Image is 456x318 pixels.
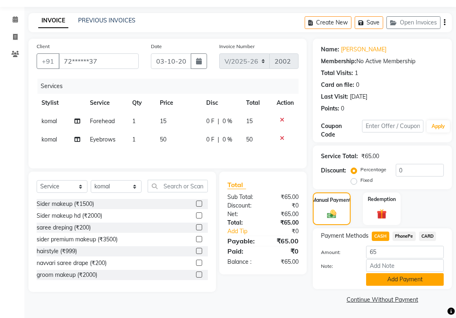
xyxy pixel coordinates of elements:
div: Name: [321,45,339,54]
span: Total [227,181,246,189]
div: No Active Membership [321,57,444,66]
a: Add Tip [221,227,270,236]
div: Discount: [221,201,263,210]
th: Stylist [37,94,85,112]
th: Disc [201,94,241,112]
div: saree dreping (₹200) [37,223,91,232]
label: Fixed [360,177,373,184]
input: Amount [366,246,444,258]
input: Add Note [366,259,444,272]
label: Percentage [360,166,386,173]
div: ₹65.00 [263,219,305,227]
label: Invoice Number [219,43,255,50]
span: PhonePe [393,232,416,241]
button: Save [355,16,383,29]
div: hairstyle (₹999) [37,247,77,256]
th: Service [85,94,127,112]
span: 0 % [223,117,232,126]
div: Balance : [221,258,263,266]
input: Enter Offer / Coupon Code [362,120,423,132]
div: Services [37,79,305,94]
a: INVOICE [38,13,68,28]
a: Continue Without Payment [314,296,450,304]
span: komal [41,136,57,143]
img: _cash.svg [324,209,339,219]
span: 0 F [206,117,214,126]
div: Coupon Code [321,122,362,139]
th: Price [155,94,201,112]
span: 0 F [206,135,214,144]
span: 50 [160,136,166,143]
div: Membership: [321,57,356,66]
div: Card on file: [321,81,354,89]
div: Sider makeup (₹1500) [37,200,94,208]
span: Payment Methods [321,232,369,240]
th: Qty [127,94,155,112]
div: Net: [221,210,263,219]
div: ₹0 [270,227,305,236]
span: 1 [132,117,135,125]
span: komal [41,117,57,125]
th: Total [241,94,272,112]
span: CASH [372,232,389,241]
img: _gift.svg [374,208,390,220]
div: Total: [221,219,263,227]
a: PREVIOUS INVOICES [78,17,135,24]
div: 0 [356,81,359,89]
span: | [218,117,219,126]
div: Discount: [321,166,346,175]
div: Sub Total: [221,193,263,201]
div: Last Visit: [321,93,348,101]
div: ₹0 [263,246,305,256]
div: Total Visits: [321,69,353,77]
input: Search by Name/Mobile/Email/Code [59,53,139,69]
span: CARD [419,232,436,241]
input: Search or Scan [148,180,208,192]
button: Add Payment [366,273,444,286]
span: 15 [246,117,253,125]
label: Manual Payment [312,197,351,204]
th: Action [272,94,299,112]
span: | [218,135,219,144]
div: 1 [355,69,358,77]
span: 1 [132,136,135,143]
div: 0 [341,104,344,113]
button: Apply [427,120,450,132]
div: groom makeup (₹2000) [37,271,97,279]
div: navvari saree drape (₹200) [37,259,107,267]
div: [DATE] [350,93,367,101]
a: [PERSON_NAME] [341,45,386,54]
label: Date [151,43,162,50]
label: Note: [315,263,360,270]
span: Forehead [90,117,115,125]
label: Redemption [368,196,396,203]
div: Points: [321,104,339,113]
span: 15 [160,117,166,125]
span: Eyebrows [90,136,116,143]
div: ₹65.00 [263,236,305,246]
div: ₹0 [263,201,305,210]
button: +91 [37,53,59,69]
div: sider premium makeup (₹3500) [37,235,118,244]
div: ₹65.00 [361,152,379,161]
span: 0 % [223,135,232,144]
label: Client [37,43,50,50]
span: 50 [246,136,253,143]
div: ₹65.00 [263,210,305,219]
button: Open Invoices [386,16,441,29]
div: ₹65.00 [263,258,305,266]
button: Create New [305,16,351,29]
div: Payable: [221,236,263,246]
div: ₹65.00 [263,193,305,201]
div: Paid: [221,246,263,256]
div: Service Total: [321,152,358,161]
label: Amount: [315,249,360,256]
div: Sider makeup hd (₹2000) [37,212,102,220]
